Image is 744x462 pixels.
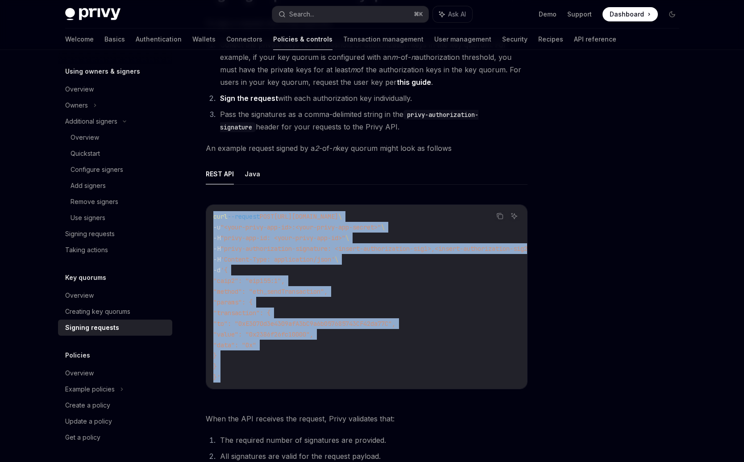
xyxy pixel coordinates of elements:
div: Use signers [71,212,105,223]
a: Quickstart [58,146,172,162]
span: "params": { [213,298,253,306]
em: n [411,53,415,62]
em: n [333,144,337,153]
a: Create a policy [58,397,172,413]
a: Dashboard [603,7,658,21]
div: Creating key quorums [65,306,130,317]
div: Overview [71,132,99,143]
div: Taking actions [65,245,108,255]
a: Overview [58,365,172,381]
div: Owners [65,100,88,111]
a: Policies & controls [273,29,333,50]
div: Example policies [65,384,115,395]
div: Overview [65,84,94,95]
li: with each authorization key individually. [217,92,528,104]
button: REST API [206,163,234,184]
span: '{ [220,266,228,274]
span: \ [345,234,349,242]
a: Authentication [136,29,182,50]
span: -H [213,255,220,263]
li: The required number of signatures are provided. [217,434,528,446]
h5: Key quorums [65,272,106,283]
span: "method": "eth_sendTransaction", [213,287,328,296]
div: Create a policy [65,400,110,411]
div: Overview [65,368,94,379]
span: "privy-authorization-signature: <insert-authorization-sig1>,<insert-authorization-sig2>" [220,245,535,253]
span: "data": "0x" [213,341,256,349]
button: Copy the contents from the code block [494,210,506,222]
em: m [350,65,357,74]
span: An example request signed by a -of- key quorum might look as follows [206,142,528,154]
span: -u [213,223,220,231]
a: Welcome [65,29,94,50]
span: --request [228,212,260,221]
div: Remove signers [71,196,118,207]
a: Taking actions [58,242,172,258]
a: Signing requests [58,320,172,336]
div: Signing requests [65,322,119,333]
span: "<your-privy-app-id>:<your-privy-app-secret>" [220,223,381,231]
a: Basics [104,29,125,50]
span: "value": "0x2386f26fc10000", [213,330,313,338]
button: Search...⌘K [272,6,428,22]
button: Toggle dark mode [665,7,679,21]
a: Configure signers [58,162,172,178]
a: Connectors [226,29,262,50]
div: Get a policy [65,432,100,443]
a: Add signers [58,178,172,194]
a: Demo [539,10,557,19]
a: Security [502,29,528,50]
button: Java [245,163,260,184]
a: Overview [58,287,172,304]
div: Additional signers [65,116,117,127]
h5: Using owners & signers [65,66,140,77]
li: Pass the signatures as a comma-delimited string in the header for your requests to the Privy API. [217,108,528,133]
div: Overview [65,290,94,301]
button: Ask AI [433,6,472,22]
span: \ [335,255,338,263]
a: Update a policy [58,413,172,429]
span: When the API receives the request, Privy validates that: [206,412,528,425]
a: API reference [574,29,616,50]
span: curl [213,212,228,221]
span: "privy-app-id: <your-privy-app-id>" [220,234,345,242]
div: Signing requests [65,229,115,239]
button: Ask AI [508,210,520,222]
span: "to": "0xE3070d3e4309afA3bC9a6b057685743CF42da77C", [213,320,395,328]
a: Get a policy [58,429,172,445]
span: ⌘ K [414,11,423,18]
a: Overview [58,129,172,146]
a: Wallets [192,29,216,50]
span: Ask AI [448,10,466,19]
span: } [213,362,217,370]
span: -H [213,234,220,242]
span: "transaction": { [213,309,270,317]
a: Creating key quorums [58,304,172,320]
div: Quickstart [71,148,100,159]
a: Recipes [538,29,563,50]
span: Dashboard [610,10,644,19]
h5: Policies [65,350,90,361]
div: Update a policy [65,416,112,427]
span: POST [260,212,274,221]
a: Remove signers [58,194,172,210]
span: \ [381,223,385,231]
li: Collect the private keys for a threshold of authorization keys in the key quorum. For example, if... [217,38,528,88]
span: } [213,352,217,360]
a: User management [434,29,491,50]
span: -H [213,245,220,253]
em: m [391,53,398,62]
a: Overview [58,81,172,97]
a: Support [567,10,592,19]
a: Use signers [58,210,172,226]
span: -d [213,266,220,274]
a: this guide [397,78,431,87]
div: Configure signers [71,164,123,175]
div: Add signers [71,180,106,191]
a: Signing requests [58,226,172,242]
img: dark logo [65,8,121,21]
a: Sign the request [220,94,278,103]
span: [URL][DOMAIN_NAME] [274,212,338,221]
span: }' [213,373,220,381]
a: Transaction management [343,29,424,50]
